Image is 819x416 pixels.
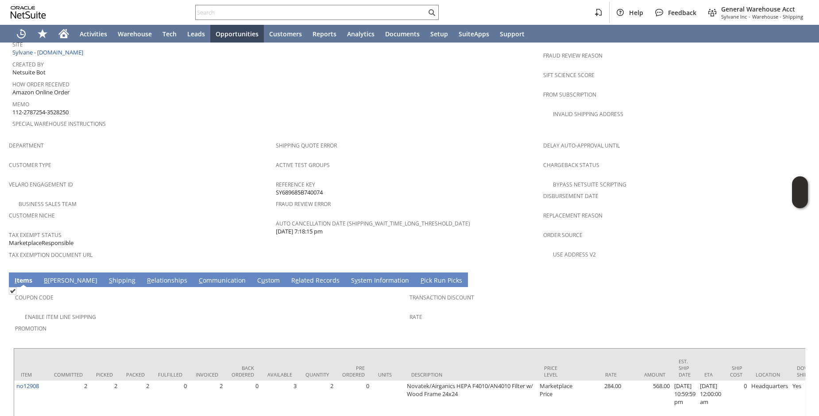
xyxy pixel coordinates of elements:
[12,108,69,117] span: 112-2787254-3528250
[276,161,330,169] a: Active Test Groups
[553,251,596,258] a: Use Address V2
[500,30,525,38] span: Support
[421,276,424,284] span: P
[9,251,93,259] a: Tax Exemption Document URL
[276,181,315,188] a: Reference Key
[543,91,596,98] a: From Subscription
[109,276,112,284] span: S
[12,101,29,108] a: Memo
[9,212,55,219] a: Customer Niche
[12,81,70,88] a: How Order Received
[792,176,808,208] iframe: Click here to launch Oracle Guided Learning Help Panel
[342,25,380,43] a: Analytics
[721,5,803,13] span: General Warehouse Acct
[730,365,742,378] div: Ship Cost
[756,371,784,378] div: Location
[430,30,448,38] span: Setup
[749,13,750,20] span: -
[216,30,259,38] span: Opportunities
[276,188,323,197] span: SY689685B740074
[409,294,474,301] a: Transaction Discount
[264,25,307,43] a: Customers
[313,30,336,38] span: Reports
[12,276,35,286] a: Items
[16,382,39,390] a: no12908
[9,161,51,169] a: Customer Type
[9,231,62,239] a: Tax Exempt Status
[418,276,464,286] a: Pick Run Picks
[15,325,46,332] a: Promotion
[16,28,27,39] svg: Recent Records
[25,313,96,321] a: Enable Item Line Shipping
[32,25,53,43] div: Shortcuts
[453,25,494,43] a: SuiteApps
[261,276,265,284] span: u
[80,30,107,38] span: Activities
[118,30,152,38] span: Warehouse
[553,110,623,118] a: Invalid Shipping Address
[459,30,489,38] span: SuiteApps
[679,358,691,378] div: Est. Ship Date
[378,371,398,378] div: Units
[232,365,254,378] div: Back Ordered
[305,371,329,378] div: Quantity
[145,276,189,286] a: Relationships
[553,181,626,188] a: Bypass NetSuite Scripting
[380,25,425,43] a: Documents
[162,30,177,38] span: Tech
[581,371,617,378] div: Rate
[11,6,46,19] svg: logo
[668,8,696,17] span: Feedback
[12,41,23,48] a: Site
[543,161,599,169] a: Chargeback Status
[630,371,665,378] div: Amount
[54,371,83,378] div: Committed
[199,276,203,284] span: C
[385,30,420,38] span: Documents
[543,71,595,79] a: Sift Science Score
[196,371,218,378] div: Invoiced
[210,25,264,43] a: Opportunities
[12,61,44,68] a: Created By
[255,276,282,286] a: Custom
[187,30,205,38] span: Leads
[197,276,248,286] a: Communication
[797,365,814,378] div: Down. Ship
[157,25,182,43] a: Tech
[44,276,48,284] span: B
[276,227,323,236] span: [DATE] 7:18:15 pm
[355,276,358,284] span: y
[276,200,331,208] a: Fraud Review Error
[112,25,157,43] a: Warehouse
[276,220,470,227] a: Auto Cancellation Date (shipping_wait_time_long_threshold_date)
[704,371,717,378] div: ETA
[196,7,426,18] input: Search
[182,25,210,43] a: Leads
[494,25,530,43] a: Support
[96,371,113,378] div: Picked
[794,274,805,285] a: Unrolled view on
[543,192,599,200] a: Disbursement Date
[53,25,74,43] a: Home
[543,52,603,59] a: Fraud Review Reason
[721,13,747,20] span: Sylvane Inc
[629,8,643,17] span: Help
[425,25,453,43] a: Setup
[74,25,112,43] a: Activities
[426,7,437,18] svg: Search
[11,25,32,43] a: Recent Records
[289,276,342,286] a: Related Records
[409,313,422,321] a: Rate
[126,371,145,378] div: Packed
[9,239,73,247] span: MarketplaceResponsible
[158,371,182,378] div: Fulfilled
[21,371,41,378] div: Item
[9,142,44,149] a: Department
[543,212,603,219] a: Replacement reason
[792,193,808,209] span: Oracle Guided Learning Widget. To move around, please hold and drag
[12,88,70,97] span: Amazon Online Order
[295,276,299,284] span: e
[544,365,568,378] div: Price Level
[9,287,16,295] img: Checked
[42,276,100,286] a: B[PERSON_NAME]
